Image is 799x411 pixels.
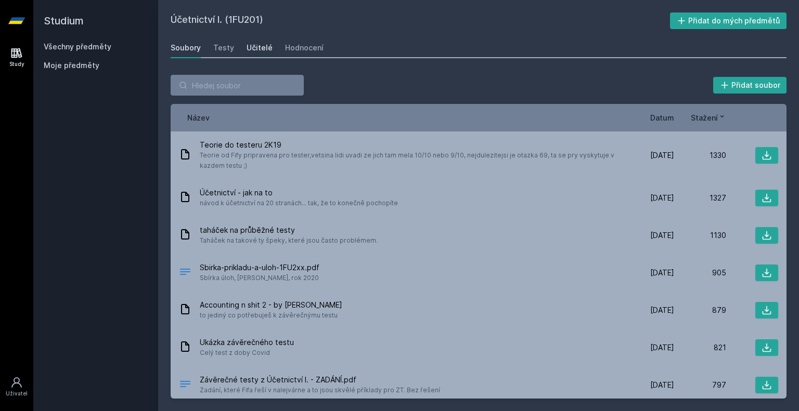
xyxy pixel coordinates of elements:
input: Hledej soubor [171,75,304,96]
span: Sbirka-prikladu-a-uloh-1FU2xx.pdf [200,262,319,273]
div: PDF [179,266,191,281]
button: Přidat do mých předmětů [670,12,787,29]
div: Testy [213,43,234,53]
span: taháček na průběžné testy [200,225,378,235]
span: [DATE] [650,305,674,315]
div: 797 [674,380,726,390]
a: Všechny předměty [44,42,111,51]
div: 1330 [674,150,726,161]
span: [DATE] [650,150,674,161]
a: Testy [213,37,234,58]
span: to jediný co potřebuješ k závěrečnýmu testu [200,310,342,321]
span: Moje předměty [44,60,99,71]
div: 905 [674,268,726,278]
span: Teorie do testeru 2K19 [200,140,618,150]
button: Název [187,112,210,123]
a: Soubory [171,37,201,58]
div: Hodnocení [285,43,324,53]
span: Sbírka úloh, [PERSON_NAME], rok 2020 [200,273,319,283]
span: návod k účetnictví na 20 stranách... tak, že to konečně pochopíte [200,198,398,208]
div: Učitelé [247,43,273,53]
a: Uživatel [2,371,31,403]
span: [DATE] [650,380,674,390]
div: Soubory [171,43,201,53]
button: Přidat soubor [713,77,787,94]
span: Zadání, které Fifa řeší v nalejvárne a to jsou skvělé příklady pro ZT. Bez řešení [200,385,440,395]
a: Study [2,42,31,73]
a: Hodnocení [285,37,324,58]
span: Závěrečné testy z Účetnictví I. - ZADÁNÍ.pdf [200,375,440,385]
div: Study [9,60,24,68]
div: Uživatel [6,390,28,397]
div: PDF [179,378,191,393]
span: Celý test z doby Covid [200,348,294,358]
div: 821 [674,342,726,353]
span: [DATE] [650,268,674,278]
h2: Účetnictví I. (1FU201) [171,12,670,29]
button: Stažení [691,112,726,123]
a: Učitelé [247,37,273,58]
span: Teorie od Fify pripravena pro tester,vetsina lidi uvadi ze jich tam mela 10/10 nebo 9/10, nejdule... [200,150,618,171]
div: 879 [674,305,726,315]
span: Ukázka závěrečného testu [200,337,294,348]
span: Taháček na takové ty špeky, které jsou často problémem. [200,235,378,246]
span: [DATE] [650,230,674,241]
div: 1130 [674,230,726,241]
div: 1327 [674,193,726,203]
span: Accounting n shit 2 - by [PERSON_NAME] [200,300,342,310]
button: Datum [650,112,674,123]
span: Účetnictví - jak na to [200,188,398,198]
span: [DATE] [650,193,674,203]
span: Stažení [691,112,718,123]
span: [DATE] [650,342,674,353]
